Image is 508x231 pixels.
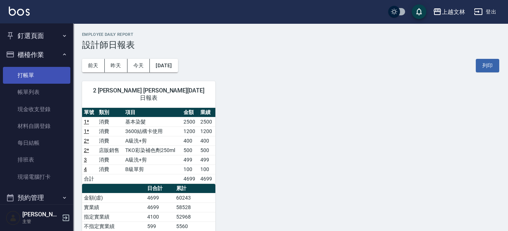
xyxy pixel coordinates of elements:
td: 4699 [145,193,174,202]
td: 100 [182,164,199,174]
a: 4 [84,166,87,172]
td: 499 [199,155,215,164]
img: Person [6,211,21,225]
td: 500 [199,145,215,155]
td: 400 [182,136,199,145]
span: 2 [PERSON_NAME] [PERSON_NAME][DATE] 日報表 [91,87,207,102]
button: 前天 [82,59,105,72]
button: 今天 [127,59,150,72]
button: save [412,4,426,19]
td: 指定實業績 [82,212,145,221]
th: 業績 [199,108,215,117]
a: 3 [84,157,87,163]
a: 帳單列表 [3,84,70,101]
td: 實業績 [82,202,145,212]
td: 5560 [174,221,215,231]
td: A級洗+剪 [123,136,182,145]
h5: [PERSON_NAME] [22,211,60,218]
td: 52968 [174,212,215,221]
th: 項目 [123,108,182,117]
h2: Employee Daily Report [82,32,499,37]
td: 1200 [182,126,199,136]
h3: 設計師日報表 [82,40,499,50]
td: 60243 [174,193,215,202]
a: 現金收支登錄 [3,101,70,118]
th: 類別 [97,108,123,117]
button: 釘選頁面 [3,26,70,45]
td: A級洗+剪 [123,155,182,164]
td: 消費 [97,136,123,145]
td: 4699 [145,202,174,212]
td: 消費 [97,117,123,126]
p: 主管 [22,218,60,225]
td: 4100 [145,212,174,221]
td: 499 [182,155,199,164]
td: 不指定實業績 [82,221,145,231]
td: 500 [182,145,199,155]
a: 打帳單 [3,67,70,84]
button: 登出 [471,5,499,19]
button: 上越文林 [430,4,468,19]
td: 58528 [174,202,215,212]
td: 消費 [97,164,123,174]
a: 材料自購登錄 [3,118,70,135]
td: 400 [199,136,215,145]
button: 昨天 [105,59,127,72]
td: 2500 [199,117,215,126]
td: 599 [145,221,174,231]
button: [DATE] [150,59,178,72]
th: 金額 [182,108,199,117]
td: B級單剪 [123,164,182,174]
img: Logo [9,7,30,16]
button: 櫃檯作業 [3,45,70,64]
button: 列印 [476,59,499,72]
td: 消費 [97,126,123,136]
a: 現場電腦打卡 [3,168,70,185]
td: 合計 [82,174,97,183]
td: 1200 [199,126,215,136]
table: a dense table [82,108,215,184]
td: 4699 [182,174,199,183]
div: 上越文林 [442,7,465,16]
a: 每日結帳 [3,135,70,151]
td: 金額(虛) [82,193,145,202]
td: 消費 [97,155,123,164]
th: 單號 [82,108,97,117]
td: 100 [199,164,215,174]
td: 店販銷售 [97,145,123,155]
td: 基本染髮 [123,117,182,126]
th: 累計 [174,184,215,193]
button: 預約管理 [3,188,70,207]
a: 排班表 [3,151,70,168]
td: 4699 [199,174,215,183]
td: TKO彩染補色劑250ml [123,145,182,155]
td: 3600結構卡使用 [123,126,182,136]
th: 日合計 [145,184,174,193]
td: 2500 [182,117,199,126]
